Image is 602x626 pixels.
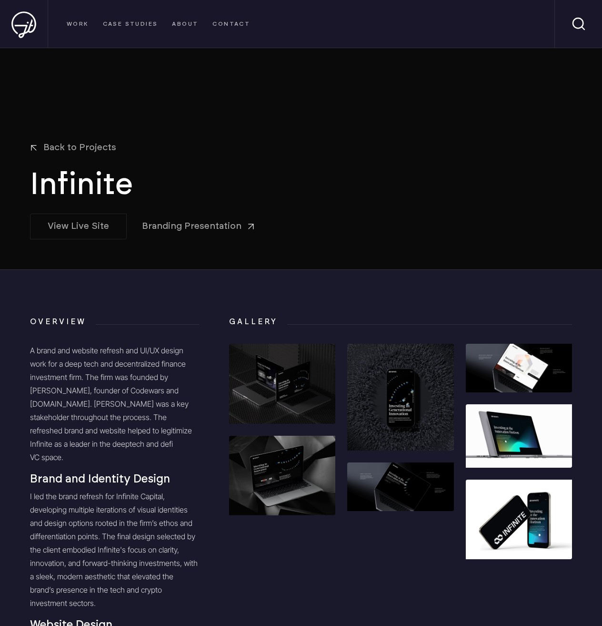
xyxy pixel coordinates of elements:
[30,214,127,239] a: View Live Site
[30,170,451,200] h1: Infinite
[30,473,199,485] h4: Brand and Identity Design
[229,318,278,326] h2: GALLERY
[67,19,89,29] a: WORK
[103,19,158,29] a: CASE STUDIES
[30,135,116,160] a: Back to Projects
[30,490,199,610] p: I led the brand refresh for Infinite Capital, developing multiple iterations of visual identities...
[30,344,199,464] p: A brand and website refresh and UI/UX design work for a deep tech and decentralized finance inves...
[172,19,198,29] a: About
[142,214,255,239] a: Branding Presentation
[30,318,86,326] h2: OVERVIEW
[212,19,250,29] a: Contact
